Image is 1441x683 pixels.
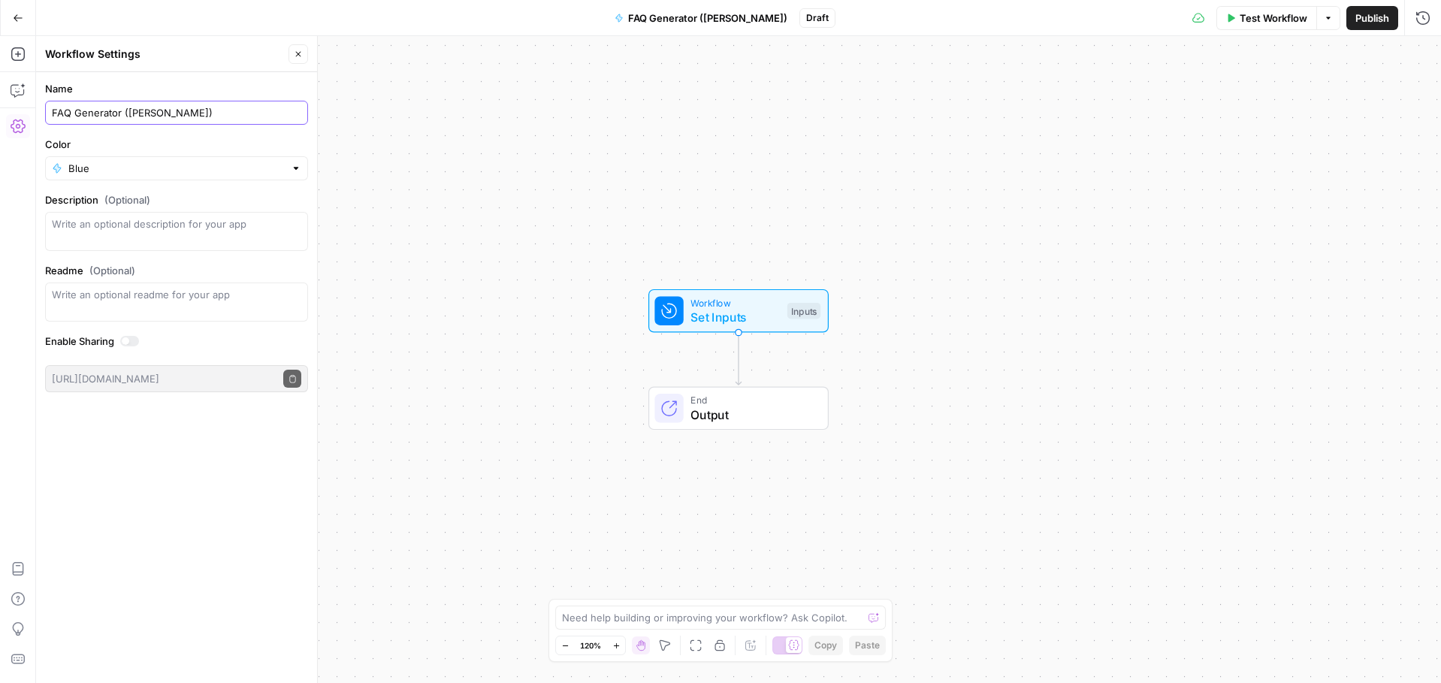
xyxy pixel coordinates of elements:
div: Inputs [787,303,820,319]
label: Name [45,81,308,96]
button: Publish [1346,6,1398,30]
span: (Optional) [89,263,135,278]
span: Paste [855,639,880,652]
button: Test Workflow [1216,6,1316,30]
button: Paste [849,636,886,655]
span: Draft [806,11,829,25]
span: 120% [580,639,601,651]
span: Test Workflow [1240,11,1307,26]
div: Workflow Settings [45,47,284,62]
label: Description [45,192,308,207]
button: FAQ Generator ([PERSON_NAME]) [606,6,796,30]
span: FAQ Generator ([PERSON_NAME]) [628,11,787,26]
span: Copy [814,639,837,652]
label: Color [45,137,308,152]
span: End [690,393,813,407]
label: Enable Sharing [45,334,308,349]
div: WorkflowSet InputsInputs [599,289,878,333]
label: Readme [45,263,308,278]
span: Set Inputs [690,308,780,326]
span: Output [690,406,813,424]
div: EndOutput [599,387,878,431]
span: (Optional) [104,192,150,207]
input: Blue [68,161,285,176]
span: Workflow [690,295,780,310]
button: Copy [808,636,843,655]
span: Publish [1355,11,1389,26]
input: Untitled [52,105,301,120]
g: Edge from start to end [736,333,741,385]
